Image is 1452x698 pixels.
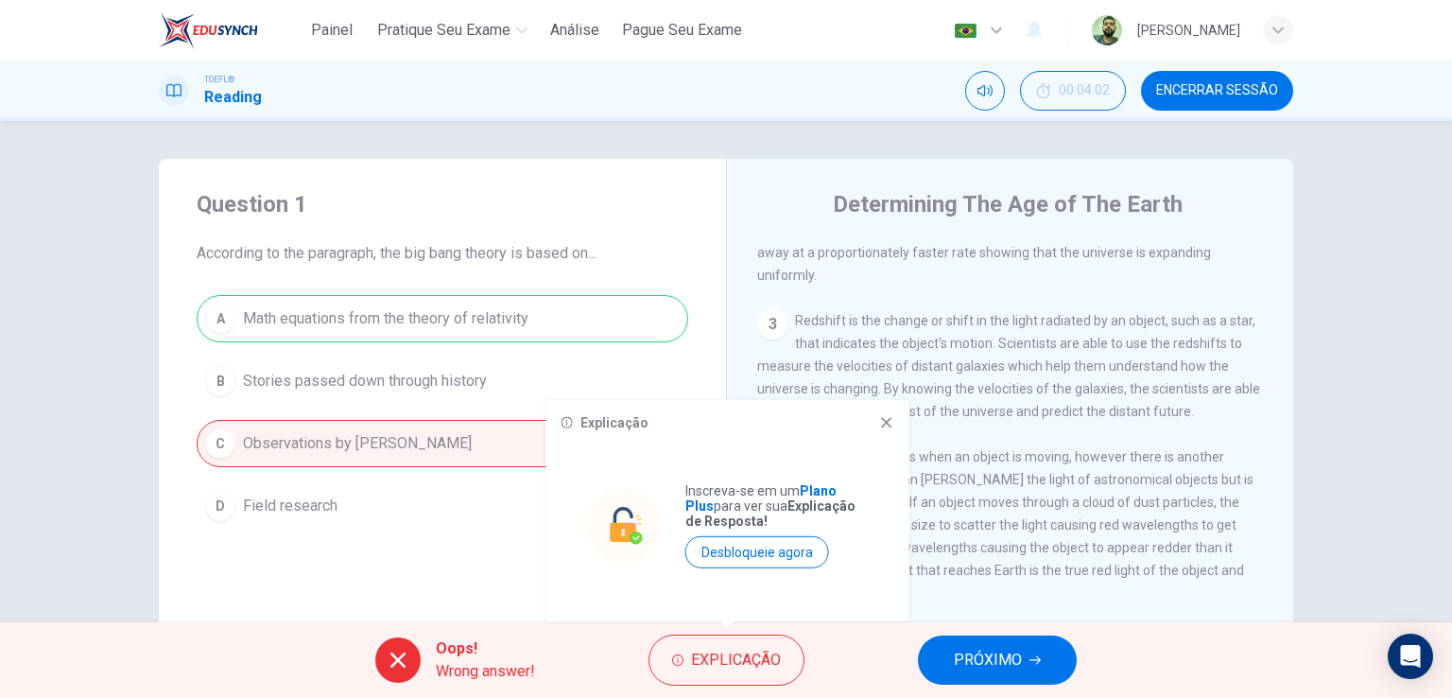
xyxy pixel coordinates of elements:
span: Painel [311,19,353,42]
span: Pratique seu exame [377,19,510,42]
button: Desbloqueie agora [685,536,829,568]
div: Open Intercom Messenger [1388,634,1433,679]
span: Wrong answer! [436,660,535,683]
img: Profile picture [1092,15,1122,45]
h4: Determining The Age of The Earth [833,189,1183,219]
img: pt [954,24,977,38]
h4: Question 1 [197,189,688,219]
span: Explicação [691,647,781,673]
img: EduSynch logo [159,11,258,49]
span: TOEFL® [204,73,234,86]
h1: Reading [204,86,262,109]
span: 00:04:02 [1059,83,1110,98]
p: Inscreva-se em um para ver sua [685,483,869,529]
div: 3 [757,309,787,340]
div: [PERSON_NAME] [1137,19,1240,42]
div: Esconder [1020,71,1126,111]
h6: Explicação [580,415,648,430]
span: Redshift is the change or shift in the light radiated by an object, such as a star, that indicate... [757,313,1260,419]
span: Análise [550,19,599,42]
span: PRÓXIMO [954,647,1022,673]
div: Silenciar [965,71,1005,111]
span: Encerrar Sessão [1156,83,1278,98]
span: Redshift only occurs when an object is moving, however there is another mechanism that can [PERSO... [757,449,1253,601]
span: Oops! [436,637,535,660]
strong: Explicação de Resposta! [685,498,856,529]
span: Pague Seu Exame [622,19,742,42]
strong: Plano Plus [685,483,837,514]
span: According to the paragraph, the big bang theory is based on... [197,242,688,265]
